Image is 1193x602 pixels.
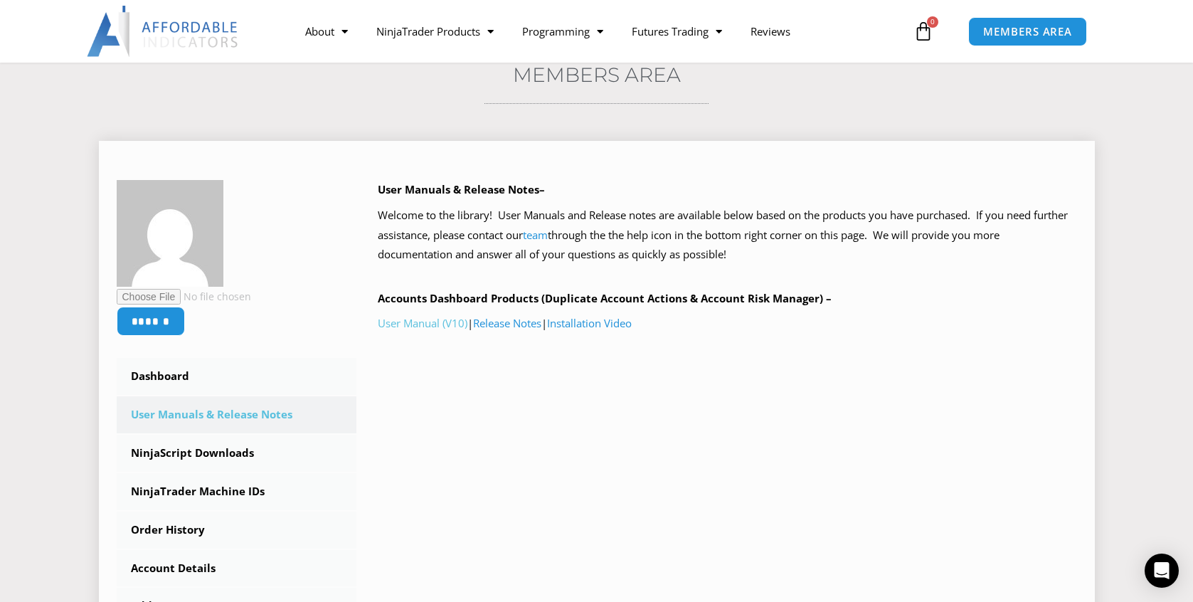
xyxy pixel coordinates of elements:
[117,180,223,287] img: 03ad9c4cb5e0fd2567280c0fcec50e89b45999496ffb71dd15b0be532310438f
[117,512,357,549] a: Order History
[117,358,357,395] a: Dashboard
[968,17,1087,46] a: MEMBERS AREA
[378,314,1077,334] p: | |
[983,26,1072,37] span: MEMBERS AREA
[892,11,955,52] a: 0
[523,228,548,242] a: team
[1145,554,1179,588] div: Open Intercom Messenger
[117,396,357,433] a: User Manuals & Release Notes
[87,6,240,57] img: LogoAI | Affordable Indicators – NinjaTrader
[117,550,357,587] a: Account Details
[736,15,805,48] a: Reviews
[117,435,357,472] a: NinjaScript Downloads
[617,15,736,48] a: Futures Trading
[117,473,357,510] a: NinjaTrader Machine IDs
[291,15,910,48] nav: Menu
[378,182,545,196] b: User Manuals & Release Notes–
[927,16,938,28] span: 0
[378,316,467,330] a: User Manual (V10)
[547,316,632,330] a: Installation Video
[473,316,541,330] a: Release Notes
[362,15,508,48] a: NinjaTrader Products
[291,15,362,48] a: About
[513,63,681,87] a: Members Area
[508,15,617,48] a: Programming
[378,206,1077,265] p: Welcome to the library! User Manuals and Release notes are available below based on the products ...
[378,291,832,305] b: Accounts Dashboard Products (Duplicate Account Actions & Account Risk Manager) –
